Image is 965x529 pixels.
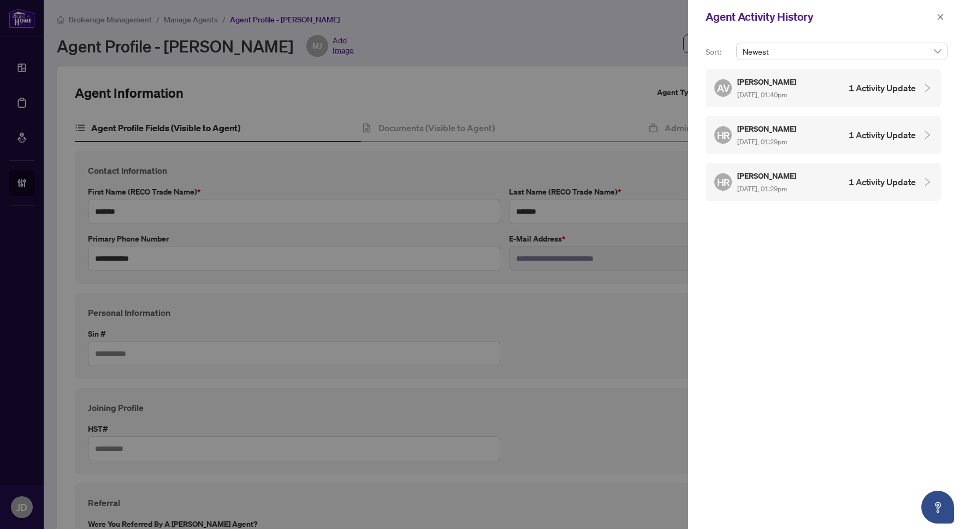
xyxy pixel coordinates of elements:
span: [DATE], 01:40pm [737,91,787,99]
h5: [PERSON_NAME] [737,75,798,88]
span: collapsed [922,130,932,140]
h4: 1 Activity Update [849,81,916,95]
div: HR[PERSON_NAME] [DATE], 01:29pm1 Activity Update [706,116,941,154]
div: AV[PERSON_NAME] [DATE], 01:40pm1 Activity Update [706,69,941,107]
span: HR [717,175,730,190]
span: Newest [743,43,941,60]
h5: [PERSON_NAME] [737,169,798,182]
button: Open asap [921,491,954,524]
h4: 1 Activity Update [849,175,916,189]
span: HR [717,127,730,142]
h5: [PERSON_NAME] [737,122,798,135]
span: collapsed [922,83,932,93]
div: Agent Activity History [706,9,933,25]
span: AV [717,80,730,96]
p: Sort: [706,46,732,58]
div: HR[PERSON_NAME] [DATE], 01:29pm1 Activity Update [706,163,941,201]
span: close [937,13,944,21]
span: [DATE], 01:29pm [737,185,787,193]
span: collapsed [922,177,932,187]
span: [DATE], 01:29pm [737,138,787,146]
h4: 1 Activity Update [849,128,916,142]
